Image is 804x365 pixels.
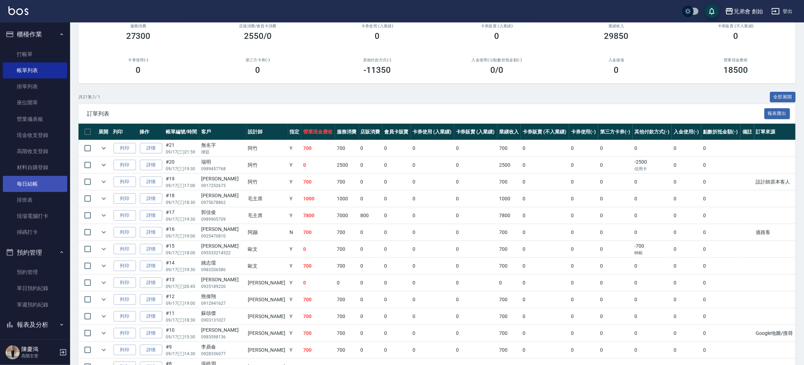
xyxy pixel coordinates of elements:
[164,140,199,157] td: #21
[114,294,136,305] button: 列印
[454,140,497,157] td: 0
[633,124,672,140] th: 其他付款方式(-)
[114,143,136,154] button: 列印
[136,65,141,75] h3: 0
[411,275,454,291] td: 0
[734,7,763,16] div: 兄弟會 創始
[97,124,111,140] th: 展開
[3,243,67,262] button: 預約管理
[164,275,199,291] td: #13
[288,291,302,308] td: Y
[614,65,619,75] h3: 0
[114,277,136,288] button: 列印
[6,345,20,359] img: Person
[701,224,741,241] td: 0
[335,191,359,207] td: 1000
[246,275,288,291] td: [PERSON_NAME]
[521,207,569,224] td: 0
[201,233,244,239] p: 0925470810
[382,224,411,241] td: 0
[701,241,741,257] td: 0
[382,241,411,257] td: 0
[246,157,288,173] td: 阿竹
[672,241,701,257] td: 0
[633,174,672,190] td: 0
[301,224,335,241] td: 700
[411,174,454,190] td: 0
[672,140,701,157] td: 0
[359,275,382,291] td: 0
[140,210,162,221] a: 詳情
[521,124,569,140] th: 卡券販賣 (不入業績)
[246,258,288,274] td: 歐文
[335,207,359,224] td: 7000
[335,157,359,173] td: 2500
[411,241,454,257] td: 0
[301,191,335,207] td: 1000
[382,191,411,207] td: 0
[335,224,359,241] td: 700
[98,277,109,288] button: expand row
[754,174,796,190] td: 設計師原本客人
[411,291,454,308] td: 0
[87,110,764,117] span: 訂單列表
[255,65,260,75] h3: 0
[382,140,411,157] td: 0
[411,191,454,207] td: 0
[672,258,701,274] td: 0
[598,207,633,224] td: 0
[497,191,521,207] td: 1000
[3,192,67,208] a: 排班表
[359,291,382,308] td: 0
[364,65,391,75] h3: -11350
[701,140,741,157] td: 0
[87,24,190,28] h3: 服務消費
[246,124,288,140] th: 設計師
[521,241,569,257] td: 0
[164,291,199,308] td: #12
[411,124,454,140] th: 卡券使用 (入業績)
[140,294,162,305] a: 詳情
[672,174,701,190] td: 0
[569,207,599,224] td: 0
[454,124,497,140] th: 卡券販賣 (入業績)
[598,174,633,190] td: 0
[633,191,672,207] td: 0
[3,264,67,280] a: 預約管理
[335,275,359,291] td: 0
[3,95,67,111] a: 座位開單
[98,244,109,254] button: expand row
[359,157,382,173] td: 0
[569,275,599,291] td: 0
[3,159,67,175] a: 材料自購登錄
[634,250,670,256] p: 轉帳
[521,140,569,157] td: 0
[569,174,599,190] td: 0
[164,174,199,190] td: #19
[495,31,499,41] h3: 0
[411,224,454,241] td: 0
[335,124,359,140] th: 服務消費
[244,31,272,41] h3: 2550/0
[382,157,411,173] td: 0
[98,294,109,305] button: expand row
[114,227,136,238] button: 列印
[246,241,288,257] td: 歐文
[288,157,302,173] td: Y
[375,31,380,41] h3: 0
[490,65,503,75] h3: 0 /0
[569,241,599,257] td: 0
[201,182,244,189] p: 0917252675
[701,124,741,140] th: 點數折抵金額(-)
[382,174,411,190] td: 0
[633,224,672,241] td: 0
[701,258,741,274] td: 0
[633,140,672,157] td: 0
[3,176,67,192] a: 每日結帳
[3,127,67,143] a: 現金收支登錄
[140,244,162,255] a: 詳情
[569,258,599,274] td: 0
[633,157,672,173] td: -2500
[521,157,569,173] td: 0
[359,174,382,190] td: 0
